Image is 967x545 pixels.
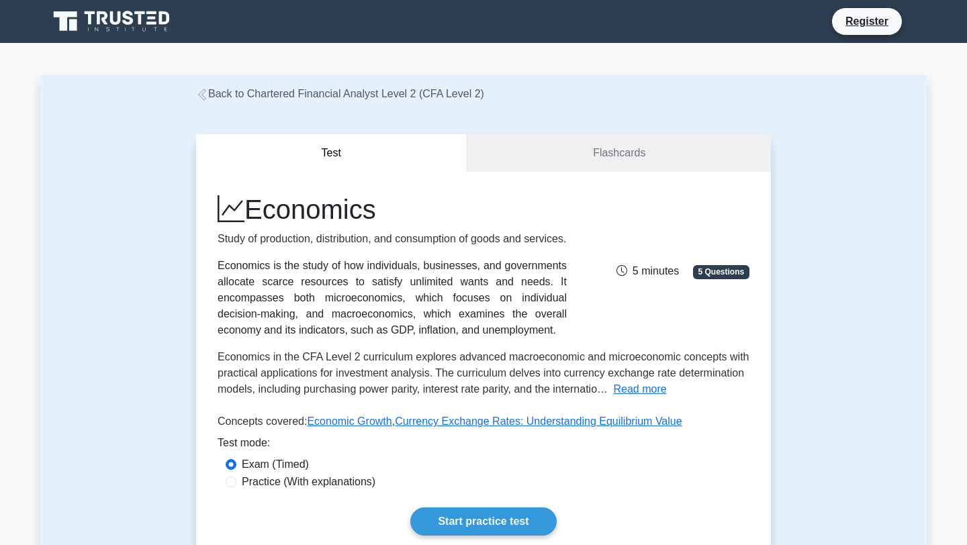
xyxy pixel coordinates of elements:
[218,193,567,226] h1: Economics
[196,88,484,99] a: Back to Chartered Financial Analyst Level 2 (CFA Level 2)
[242,474,375,490] label: Practice (With explanations)
[693,265,749,279] span: 5 Questions
[614,381,667,397] button: Read more
[218,231,567,247] p: Study of production, distribution, and consumption of goods and services.
[410,507,556,536] a: Start practice test
[196,134,467,172] button: Test
[218,413,749,435] p: Concepts covered: ,
[218,351,749,395] span: Economics in the CFA Level 2 curriculum explores advanced macroeconomic and microeconomic concept...
[837,13,896,30] a: Register
[242,456,309,473] label: Exam (Timed)
[218,258,567,338] div: Economics is the study of how individuals, businesses, and governments allocate scarce resources ...
[307,415,392,427] a: Economic Growth
[218,435,749,456] div: Test mode:
[616,265,679,277] span: 5 minutes
[395,415,682,427] a: Currency Exchange Rates: Understanding Equilibrium Value
[467,134,771,172] a: Flashcards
